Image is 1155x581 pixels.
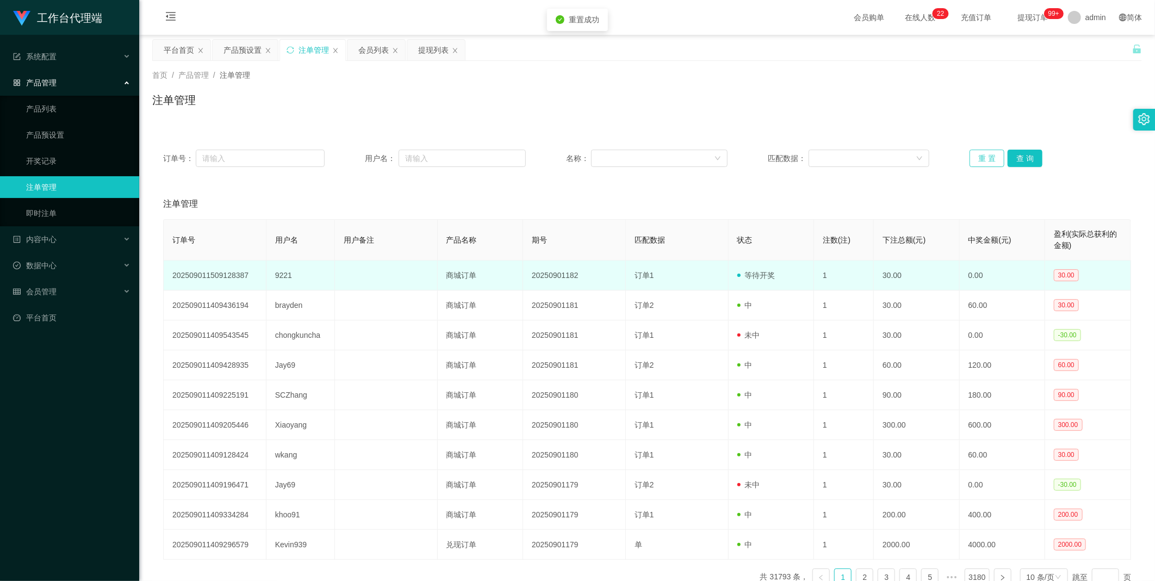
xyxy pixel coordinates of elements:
[883,236,926,244] span: 下注总额(元)
[737,271,775,280] span: 等待开奖
[399,150,526,167] input: 请输入
[814,470,874,500] td: 1
[814,410,874,440] td: 1
[960,350,1045,380] td: 120.00
[1054,539,1086,551] span: 2000.00
[1008,150,1042,167] button: 查 询
[438,350,523,380] td: 商城订单
[164,320,266,350] td: 202509011409543545
[635,331,654,339] span: 订单1
[960,530,1045,560] td: 4000.00
[874,350,959,380] td: 60.00
[1138,113,1150,125] i: 图标: setting
[814,320,874,350] td: 1
[737,331,760,339] span: 未中
[438,530,523,560] td: 兑现订单
[874,410,959,440] td: 300.00
[452,47,458,54] i: 图标: close
[152,71,167,79] span: 首页
[164,500,266,530] td: 202509011409334284
[265,47,271,54] i: 图标: close
[737,450,753,459] span: 中
[13,78,57,87] span: 产品管理
[523,530,626,560] td: 20250901179
[266,410,335,440] td: Xiaoyang
[13,307,131,329] a: 图标: dashboard平台首页
[220,71,250,79] span: 注单管理
[960,470,1045,500] td: 0.00
[438,410,523,440] td: 商城订单
[523,290,626,320] td: 20250901181
[163,153,196,164] span: 订单号：
[960,290,1045,320] td: 60.00
[968,236,1011,244] span: 中奖金额(元)
[567,153,591,164] span: 名称：
[874,290,959,320] td: 30.00
[213,71,215,79] span: /
[1054,359,1079,371] span: 60.00
[164,350,266,380] td: 202509011409428935
[970,150,1004,167] button: 重 置
[523,410,626,440] td: 20250901180
[635,540,642,549] span: 单
[287,46,294,54] i: 图标: sync
[960,261,1045,290] td: 0.00
[814,500,874,530] td: 1
[737,236,753,244] span: 状态
[164,290,266,320] td: 202509011409436194
[332,47,339,54] i: 图标: close
[1054,389,1079,401] span: 90.00
[266,380,335,410] td: SCZhang
[197,47,204,54] i: 图标: close
[152,92,196,108] h1: 注单管理
[178,71,209,79] span: 产品管理
[365,153,399,164] span: 用户名：
[715,155,721,163] i: 图标: down
[164,40,194,60] div: 平台首页
[172,236,195,244] span: 订单号
[358,40,389,60] div: 会员列表
[960,500,1045,530] td: 400.00
[523,261,626,290] td: 20250901182
[266,500,335,530] td: khoo91
[266,440,335,470] td: wkang
[737,480,760,489] span: 未中
[999,574,1006,581] i: 图标: right
[635,450,654,459] span: 订单1
[418,40,449,60] div: 提现列表
[916,155,923,163] i: 图标: down
[26,98,131,120] a: 产品列表
[1013,14,1054,21] span: 提现订单
[814,290,874,320] td: 1
[266,470,335,500] td: Jay69
[438,320,523,350] td: 商城订单
[635,391,654,399] span: 订单1
[737,361,753,369] span: 中
[874,320,959,350] td: 30.00
[13,262,21,269] i: 图标: check-circle-o
[26,202,131,224] a: 即时注单
[26,124,131,146] a: 产品预设置
[814,440,874,470] td: 1
[13,11,30,26] img: logo.9652507e.png
[635,510,654,519] span: 订单1
[164,380,266,410] td: 202509011409225191
[438,290,523,320] td: 商城订单
[523,380,626,410] td: 20250901180
[446,236,477,244] span: 产品名称
[523,470,626,500] td: 20250901179
[344,236,374,244] span: 用户备注
[874,440,959,470] td: 30.00
[874,261,959,290] td: 30.00
[163,197,198,211] span: 注单管理
[266,261,335,290] td: 9221
[737,510,753,519] span: 中
[266,350,335,380] td: Jay69
[635,301,654,310] span: 订单2
[26,176,131,198] a: 注单管理
[1054,329,1081,341] span: -30.00
[874,530,959,560] td: 2000.00
[635,236,665,244] span: 匹配数据
[899,14,941,21] span: 在线人数
[523,500,626,530] td: 20250901179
